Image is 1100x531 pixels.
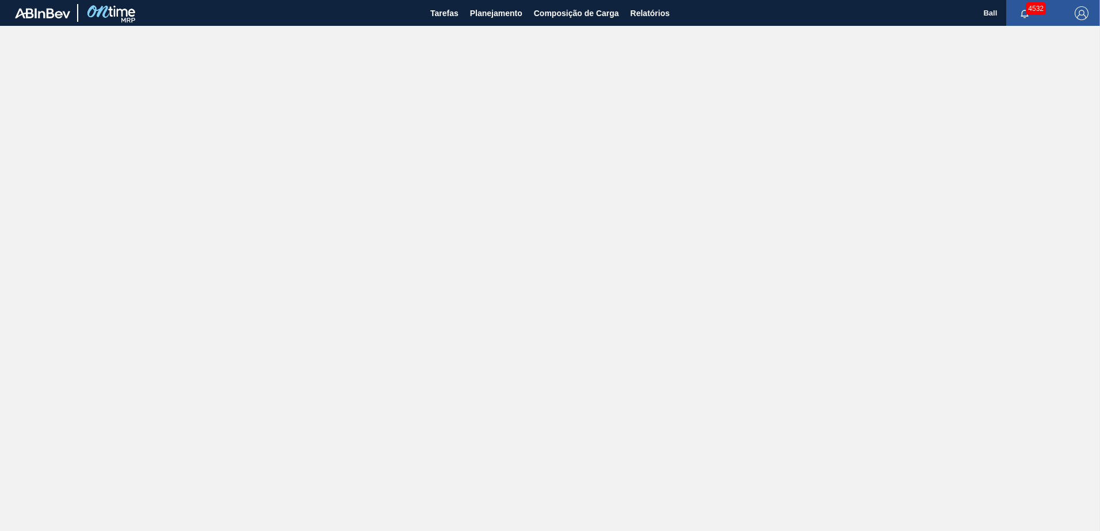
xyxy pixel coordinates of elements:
img: Logout [1075,6,1088,20]
button: Notificações [1006,5,1043,21]
span: Relatórios [631,6,670,20]
span: 4532 [1026,2,1046,15]
span: Planejamento [470,6,522,20]
img: TNhmsLtSVTkK8tSr43FrP2fwEKptu5GPRR3wAAAABJRU5ErkJggg== [15,8,70,18]
span: Composição de Carga [534,6,619,20]
span: Tarefas [430,6,459,20]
